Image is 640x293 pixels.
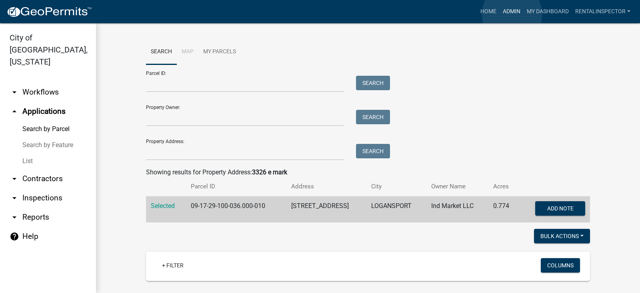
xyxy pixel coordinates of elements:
[10,193,19,203] i: arrow_drop_down
[198,39,241,65] a: My Parcels
[426,177,488,196] th: Owner Name
[252,168,287,176] strong: 3326 e mark
[488,196,519,223] td: 0.774
[286,177,367,196] th: Address
[356,144,390,158] button: Search
[10,87,19,97] i: arrow_drop_down
[146,168,590,177] div: Showing results for Property Address:
[156,258,190,273] a: + Filter
[151,202,175,210] a: Selected
[186,196,286,223] td: 09-17-29-100-036.000-010
[477,4,500,19] a: Home
[426,196,488,223] td: Ind Market LLC
[10,174,19,184] i: arrow_drop_down
[356,76,390,90] button: Search
[146,39,177,65] a: Search
[534,229,590,243] button: Bulk Actions
[524,4,572,19] a: My Dashboard
[10,212,19,222] i: arrow_drop_down
[186,177,286,196] th: Parcel ID
[366,196,426,223] td: LOGANSPORT
[488,177,519,196] th: Acres
[500,4,524,19] a: Admin
[547,205,573,212] span: Add Note
[541,258,580,273] button: Columns
[535,201,585,216] button: Add Note
[286,196,367,223] td: [STREET_ADDRESS]
[356,110,390,124] button: Search
[366,177,426,196] th: City
[10,232,19,241] i: help
[572,4,634,19] a: rentalinspector
[10,107,19,116] i: arrow_drop_up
